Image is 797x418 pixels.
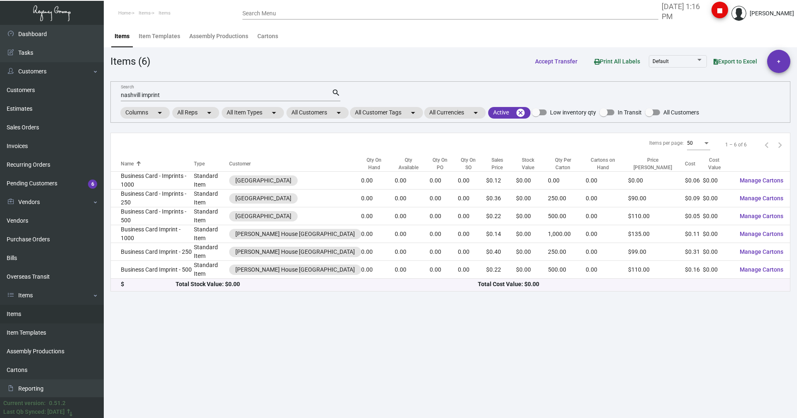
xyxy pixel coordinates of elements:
button: Manage Cartons [733,209,790,224]
div: Items per page: [649,139,684,147]
div: Total Cost Value: $0.00 [478,280,780,289]
mat-chip: All Currencies [424,107,486,119]
td: 0.00 [430,207,458,225]
div: Qty Per Carton [548,156,578,171]
mat-icon: cancel [516,108,526,118]
td: $0.11 [685,225,703,243]
td: $0.09 [685,190,703,207]
div: Sales Price [486,156,516,171]
td: $0.00 [703,261,733,279]
div: Price [PERSON_NAME] [628,156,685,171]
mat-icon: arrow_drop_down [269,108,279,118]
div: Qty On SO [458,156,478,171]
button: stop [711,2,728,18]
mat-icon: arrow_drop_down [408,108,418,118]
button: Accept Transfer [528,54,584,69]
td: $0.00 [703,190,733,207]
td: 0.00 [430,172,458,190]
img: admin@bootstrapmaster.com [731,6,746,21]
label: [DATE] 1:16 PM [662,2,705,22]
mat-chip: Columns [120,107,170,119]
td: 0.00 [458,261,486,279]
span: All Customers [663,107,699,117]
span: Home [118,10,131,16]
span: + [777,50,780,73]
span: Items [159,10,171,16]
div: Cartons [257,32,278,41]
td: 0.00 [395,261,430,279]
div: [GEOGRAPHIC_DATA] [235,212,291,221]
td: $0.31 [685,243,703,261]
div: Total Stock Value: $0.00 [176,280,478,289]
div: Cost [685,160,703,168]
div: Assembly Productions [189,32,248,41]
td: $0.00 [516,225,548,243]
td: $135.00 [628,225,685,243]
mat-chip: All Reps [172,107,219,119]
mat-icon: arrow_drop_down [155,108,165,118]
mat-select: Items per page: [687,141,710,146]
div: Qty Available [395,156,430,171]
td: 0.00 [458,172,486,190]
button: Print All Labels [587,54,647,69]
td: 500.00 [548,261,586,279]
div: Qty On Hand [361,156,395,171]
mat-chip: Active [488,107,531,119]
td: Standard Item [194,172,229,190]
div: [GEOGRAPHIC_DATA] [235,194,291,203]
td: 0.00 [395,225,430,243]
div: Cost [685,160,695,168]
td: 0.00 [430,243,458,261]
div: Qty On PO [430,156,458,171]
td: 0.00 [586,207,628,225]
td: $0.00 [516,207,548,225]
td: 500.00 [548,207,586,225]
span: Manage Cartons [740,266,783,273]
div: Qty On SO [458,156,486,171]
div: [GEOGRAPHIC_DATA] [235,176,291,185]
td: $0.40 [486,243,516,261]
td: Business Card - Imprints - 500 [111,207,194,225]
span: Print All Labels [594,58,640,65]
td: 0.00 [430,225,458,243]
div: [PERSON_NAME] House [GEOGRAPHIC_DATA] [235,265,355,274]
i: stop [715,6,725,16]
div: Cost Value [703,156,733,171]
td: 0.00 [430,190,458,207]
div: Qty On PO [430,156,450,171]
td: $0.22 [486,261,516,279]
mat-chip: All Customers [286,107,349,119]
td: 0.00 [361,261,395,279]
td: 0.00 [586,172,628,190]
td: $90.00 [628,190,685,207]
div: Type [194,160,205,168]
td: $0.00 [516,261,548,279]
td: 0.00 [395,172,430,190]
td: Business Card Imprint - 500 [111,261,194,279]
td: Business Card Imprint - 1000 [111,225,194,243]
td: $0.16 [685,261,703,279]
td: $0.36 [486,190,516,207]
div: Qty Per Carton [548,156,586,171]
button: Manage Cartons [733,173,790,188]
td: 0.00 [548,172,586,190]
div: Qty On Hand [361,156,387,171]
div: Sales Price [486,156,509,171]
td: 0.00 [361,225,395,243]
td: Business Card - Imprints - 250 [111,190,194,207]
div: Stock Value [516,156,548,171]
span: In Transit [618,107,642,117]
td: 250.00 [548,190,586,207]
td: 0.00 [586,190,628,207]
td: $0.06 [685,172,703,190]
td: $0.05 [685,207,703,225]
td: 0.00 [395,243,430,261]
td: $0.00 [703,172,733,190]
div: Cartons on Hand [586,156,628,171]
div: [PERSON_NAME] [750,9,794,18]
button: Export to Excel [707,54,764,69]
td: 0.00 [458,243,486,261]
div: Cartons on Hand [586,156,621,171]
span: Items [139,10,151,16]
mat-chip: All Item Types [222,107,284,119]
